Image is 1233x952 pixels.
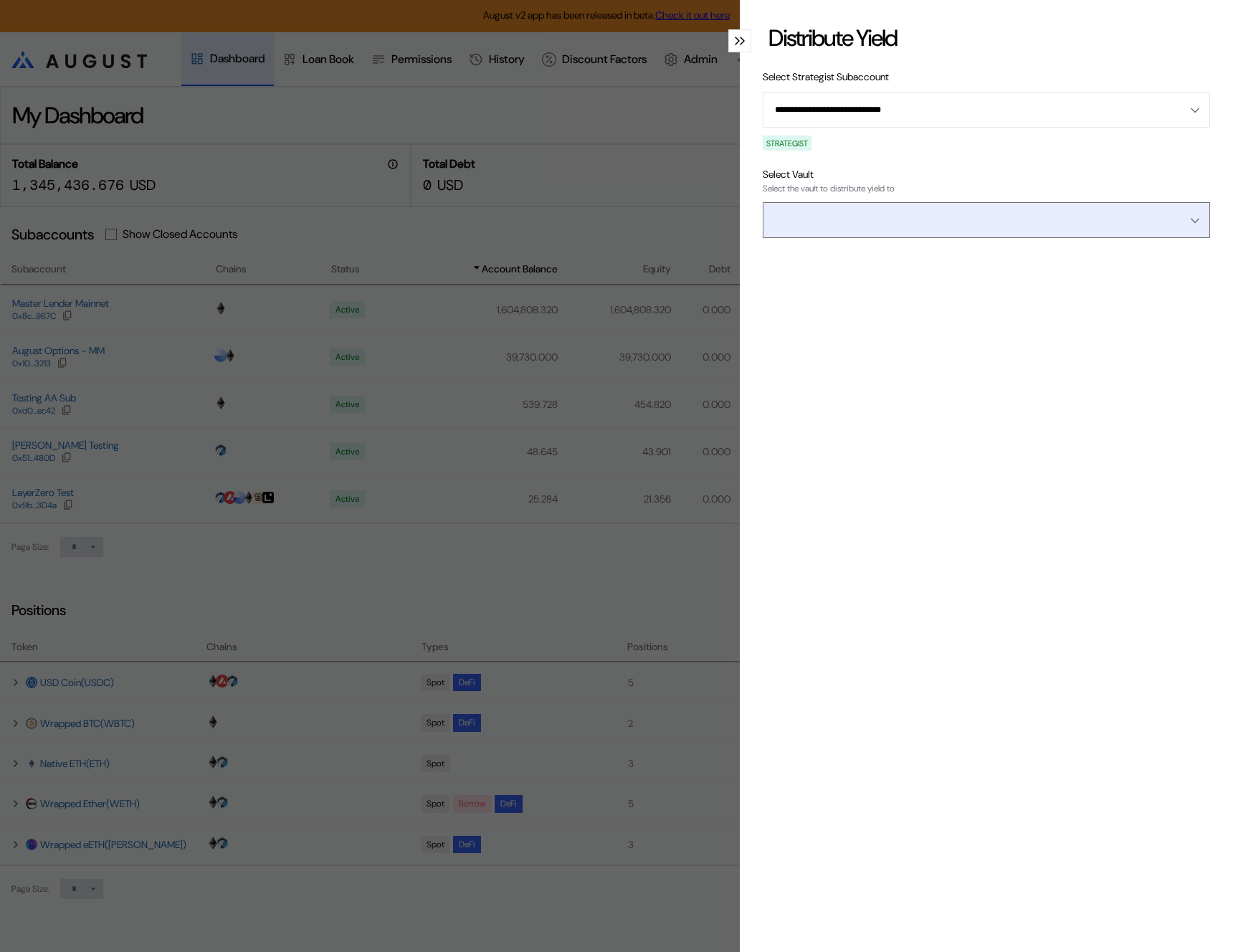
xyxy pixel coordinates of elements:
button: Open menu [763,202,1210,238]
div: Select Vault [763,168,1210,181]
div: Distribute Yield [768,23,897,53]
div: Select Strategist Subaccount [763,70,1210,83]
div: Select the vault to distribute yield to [763,184,1210,194]
button: Open menu [763,92,1210,128]
div: STRATEGIST [763,135,811,150]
